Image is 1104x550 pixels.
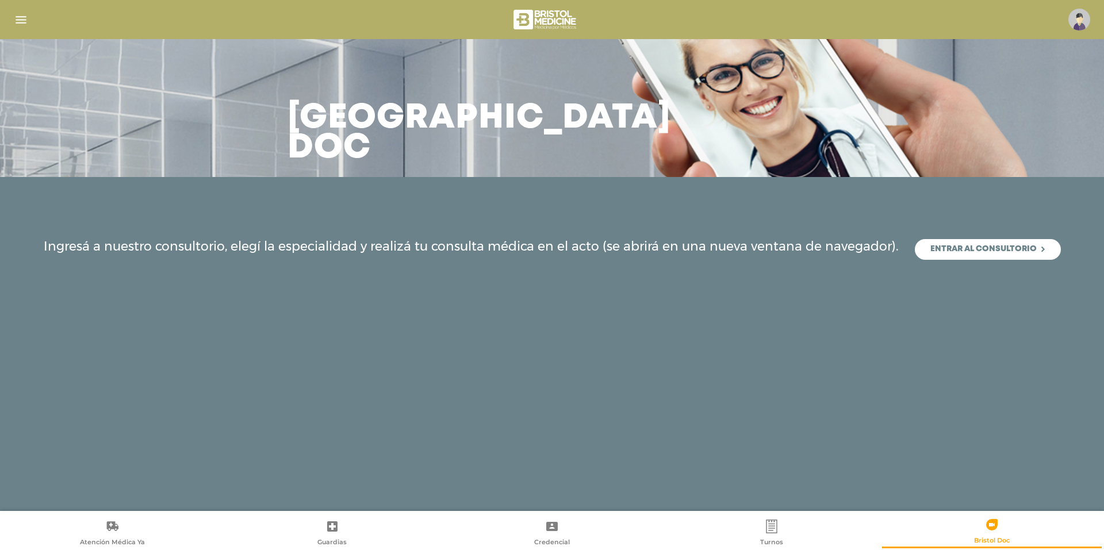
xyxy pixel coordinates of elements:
[974,536,1010,547] span: Bristol Doc
[915,239,1061,260] a: Entrar al consultorio
[1068,9,1090,30] img: profile-placeholder.svg
[317,538,347,548] span: Guardias
[222,519,442,548] a: Guardias
[882,517,1102,547] a: Bristol Doc
[512,6,580,33] img: bristol-medicine-blanco.png
[2,519,222,548] a: Atención Médica Ya
[44,239,1061,260] div: Ingresá a nuestro consultorio, elegí la especialidad y realizá tu consulta médica en el acto (se ...
[760,538,783,548] span: Turnos
[14,13,28,27] img: Cober_menu-lines-white.svg
[442,519,662,548] a: Credencial
[662,519,881,548] a: Turnos
[534,538,570,548] span: Credencial
[287,103,671,163] h3: [GEOGRAPHIC_DATA] doc
[80,538,145,548] span: Atención Médica Ya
